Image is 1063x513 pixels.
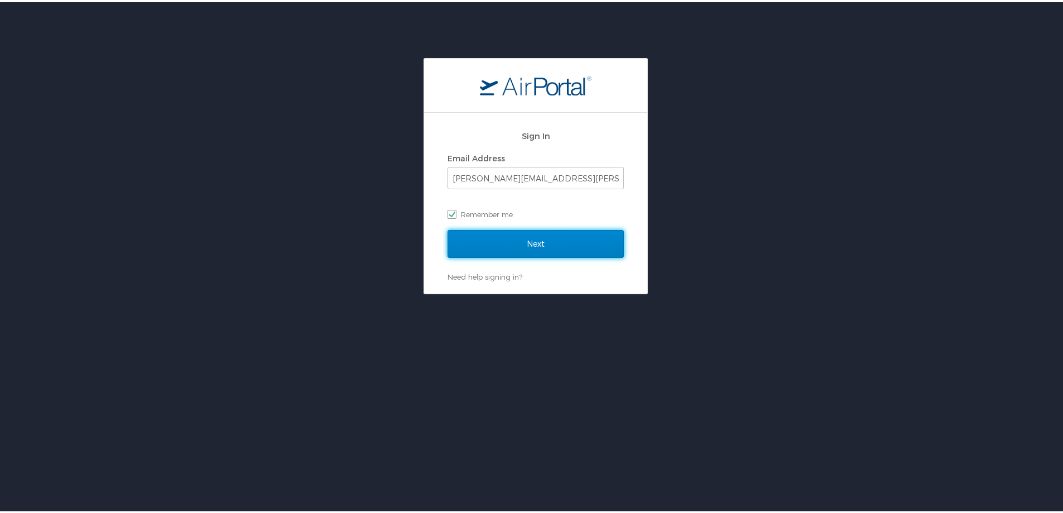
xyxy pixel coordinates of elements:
label: Remember me [448,204,624,220]
h2: Sign In [448,127,624,140]
img: logo [480,73,591,93]
label: Email Address [448,151,505,161]
a: Need help signing in? [448,270,522,279]
input: Next [448,228,624,256]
